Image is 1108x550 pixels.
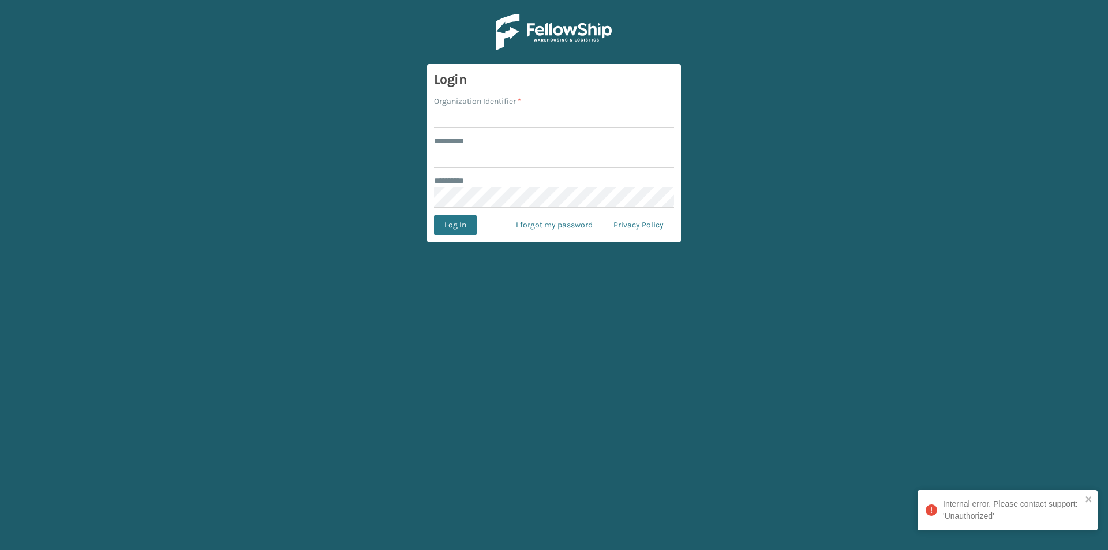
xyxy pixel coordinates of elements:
[943,498,1081,522] div: Internal error. Please contact support: 'Unauthorized'
[496,14,612,50] img: Logo
[1085,495,1093,506] button: close
[434,95,521,107] label: Organization Identifier
[434,215,477,235] button: Log In
[603,215,674,235] a: Privacy Policy
[506,215,603,235] a: I forgot my password
[434,71,674,88] h3: Login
